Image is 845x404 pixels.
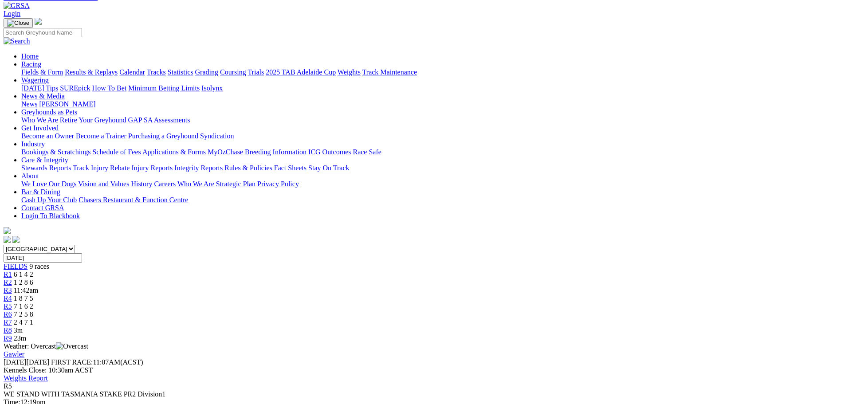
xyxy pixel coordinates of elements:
[92,148,141,156] a: Schedule of Fees
[308,148,351,156] a: ICG Outcomes
[65,68,118,76] a: Results & Replays
[21,124,59,132] a: Get Involved
[14,318,33,326] span: 2 4 7 1
[12,236,20,243] img: twitter.svg
[21,212,80,220] a: Login To Blackbook
[154,180,176,188] a: Careers
[4,342,88,350] span: Weather: Overcast
[4,318,12,326] span: R7
[21,108,77,116] a: Greyhounds as Pets
[21,100,37,108] a: News
[21,188,60,196] a: Bar & Dining
[21,52,39,60] a: Home
[4,286,12,294] a: R3
[224,164,272,172] a: Rules & Policies
[200,132,234,140] a: Syndication
[21,92,65,100] a: News & Media
[79,196,188,204] a: Chasers Restaurant & Function Centre
[14,286,38,294] span: 11:42am
[4,310,12,318] a: R6
[14,302,33,310] span: 7 1 6 2
[14,278,33,286] span: 1 2 8 6
[21,196,841,204] div: Bar & Dining
[131,180,152,188] a: History
[92,84,127,92] a: How To Bet
[4,253,82,263] input: Select date
[21,164,71,172] a: Stewards Reports
[21,76,49,84] a: Wagering
[4,358,49,366] span: [DATE]
[128,84,200,92] a: Minimum Betting Limits
[353,148,381,156] a: Race Safe
[266,68,336,76] a: 2025 TAB Adelaide Cup
[14,334,26,342] span: 23m
[4,334,12,342] a: R9
[51,358,143,366] span: 11:07AM(ACST)
[274,164,307,172] a: Fact Sheets
[21,180,76,188] a: We Love Our Dogs
[128,116,190,124] a: GAP SA Assessments
[51,358,93,366] span: FIRST RACE:
[4,227,11,234] img: logo-grsa-white.png
[14,294,33,302] span: 1 8 7 5
[21,116,841,124] div: Greyhounds as Pets
[60,84,90,92] a: SUREpick
[4,350,24,358] a: Gawler
[39,100,95,108] a: [PERSON_NAME]
[21,68,841,76] div: Racing
[4,37,30,45] img: Search
[308,164,349,172] a: Stay On Track
[4,263,28,270] a: FIELDS
[4,10,20,17] a: Login
[128,132,198,140] a: Purchasing a Greyhound
[174,164,223,172] a: Integrity Reports
[21,164,841,172] div: Care & Integrity
[56,342,88,350] img: Overcast
[195,68,218,76] a: Grading
[21,68,63,76] a: Fields & Form
[245,148,307,156] a: Breeding Information
[4,294,12,302] a: R4
[21,204,64,212] a: Contact GRSA
[76,132,126,140] a: Become a Trainer
[4,2,30,10] img: GRSA
[4,390,841,398] div: WE STAND WITH TASMANIA STAKE PR2 Division1
[4,366,841,374] div: Kennels Close: 10:30am ACST
[4,302,12,310] a: R5
[21,148,841,156] div: Industry
[21,172,39,180] a: About
[4,28,82,37] input: Search
[131,164,173,172] a: Injury Reports
[21,148,90,156] a: Bookings & Scratchings
[208,148,243,156] a: MyOzChase
[257,180,299,188] a: Privacy Policy
[14,310,33,318] span: 7 2 5 8
[21,116,58,124] a: Who We Are
[73,164,130,172] a: Track Injury Rebate
[4,278,12,286] a: R2
[21,84,841,92] div: Wagering
[21,140,45,148] a: Industry
[201,84,223,92] a: Isolynx
[4,358,27,366] span: [DATE]
[21,132,841,140] div: Get Involved
[220,68,246,76] a: Coursing
[248,68,264,76] a: Trials
[21,100,841,108] div: News & Media
[4,271,12,278] a: R1
[21,132,74,140] a: Become an Owner
[78,180,129,188] a: Vision and Values
[14,326,23,334] span: 3m
[21,180,841,188] div: About
[29,263,49,270] span: 9 races
[4,326,12,334] a: R8
[177,180,214,188] a: Who We Are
